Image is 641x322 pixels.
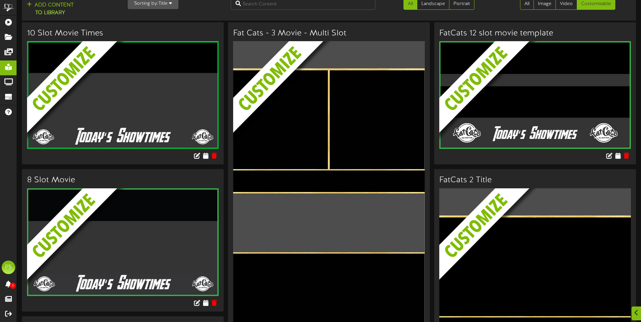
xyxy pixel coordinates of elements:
[233,41,435,175] img: customize_overlay-33eb2c126fd3cb1579feece5bc878b72.png
[27,41,229,175] img: customize_overlay-33eb2c126fd3cb1579feece5bc878b72.png
[27,176,219,185] h3: 8 Slot Movie
[25,1,76,17] button: Add Contentto Library
[439,29,631,38] h3: FatCats 12 slot movie template
[10,283,16,289] span: 0
[439,176,631,185] h3: FatCats 2 Title
[233,29,425,38] h3: Fat Cats - 3 Movie - Multi Slot
[2,261,15,274] div: PS
[27,29,219,38] h3: 10 Slot Movie Times
[439,41,641,175] img: customize_overlay-33eb2c126fd3cb1579feece5bc878b72.png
